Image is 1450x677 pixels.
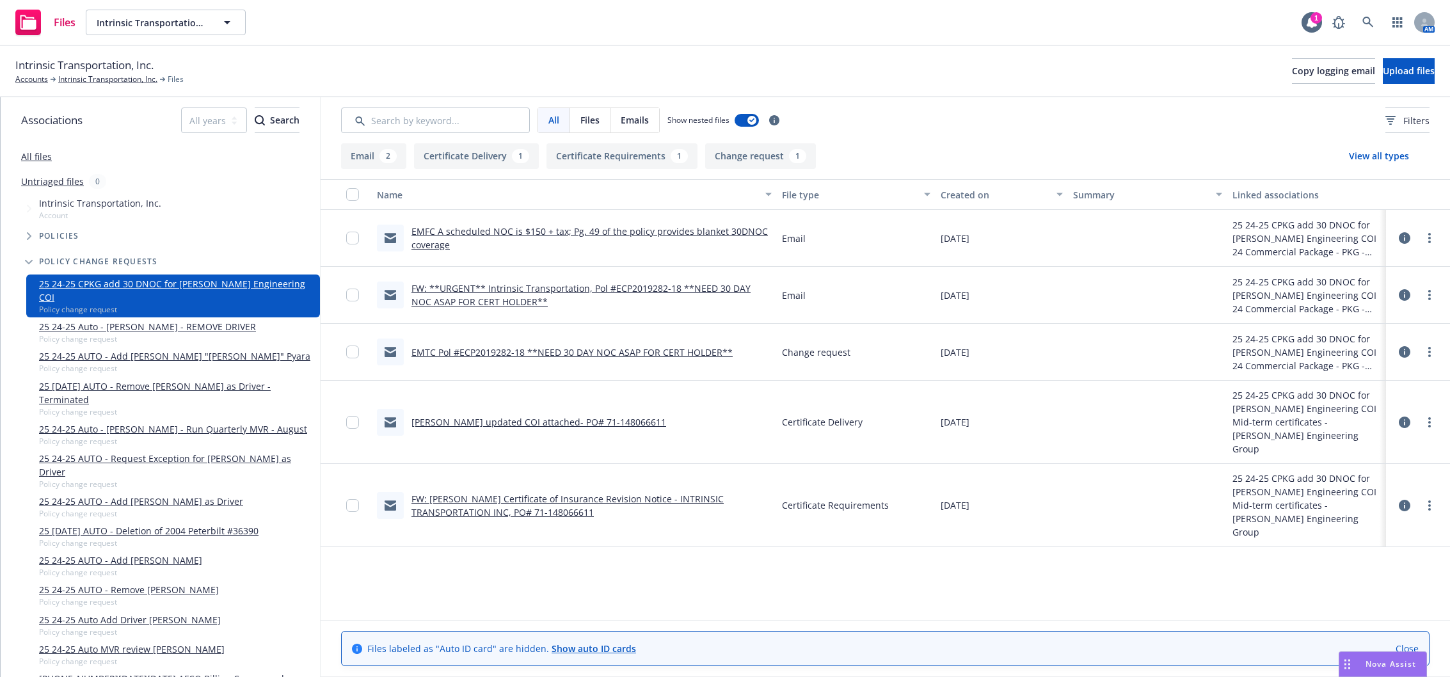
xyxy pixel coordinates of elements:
button: Name [372,179,777,210]
a: more [1422,415,1437,430]
span: Policy change requests [39,258,157,266]
button: View all types [1328,143,1430,169]
div: Drag to move [1339,652,1355,676]
span: Policy change request [39,508,243,519]
span: Policy change request [39,626,221,637]
span: [DATE] [941,289,969,302]
a: 25 24-25 AUTO - Add [PERSON_NAME] as Driver [39,495,243,508]
div: 24 Commercial Package - PKG - Financed [1232,359,1381,372]
div: 0 [89,174,106,189]
div: Mid-term certificates - [PERSON_NAME] Engineering Group [1232,498,1381,539]
div: 24 Commercial Package - PKG - Financed [1232,245,1381,259]
a: 25 [DATE] AUTO - Remove [PERSON_NAME] as Driver - Terminated [39,379,315,406]
span: All [548,113,559,127]
a: Show auto ID cards [552,642,636,655]
button: Filters [1385,108,1430,133]
button: Nova Assist [1339,651,1427,677]
a: Intrinsic Transportation, Inc. [58,74,157,85]
div: 25 24-25 CPKG add 30 DNOC for [PERSON_NAME] Engineering COI [1232,218,1381,245]
span: Files [54,17,76,28]
span: Change request [782,346,850,359]
span: Files labeled as "Auto ID card" are hidden. [367,642,636,655]
div: 25 24-25 CPKG add 30 DNOC for [PERSON_NAME] Engineering COI [1232,332,1381,359]
a: Untriaged files [21,175,84,188]
span: Policy change request [39,567,202,578]
a: Switch app [1385,10,1410,35]
button: Linked associations [1227,179,1386,210]
span: [DATE] [941,498,969,512]
a: more [1422,498,1437,513]
div: 1 [512,149,529,163]
a: more [1422,287,1437,303]
span: Filters [1403,114,1430,127]
button: Created on [936,179,1068,210]
input: Toggle Row Selected [346,232,359,244]
span: Copy logging email [1292,65,1375,77]
span: Policy change request [39,596,219,607]
div: Name [377,188,758,202]
a: 25 24-25 AUTO - Add [PERSON_NAME] [39,554,202,567]
div: Created on [941,188,1049,202]
input: Select all [346,188,359,201]
div: File type [782,188,916,202]
span: Intrinsic Transportation, Inc. [15,57,154,74]
a: [PERSON_NAME] updated COI attached- PO# 71-148066611 [411,416,666,428]
input: Search by keyword... [341,108,530,133]
span: Nova Assist [1366,658,1416,669]
a: 25 24-25 Auto - [PERSON_NAME] - Run Quarterly MVR - August [39,422,307,436]
input: Toggle Row Selected [346,499,359,512]
span: Certificate Requirements [782,498,889,512]
a: more [1422,230,1437,246]
span: Associations [21,112,83,129]
a: 25 24-25 AUTO - Add [PERSON_NAME] "[PERSON_NAME]" Pyara [39,349,310,363]
a: Files [10,4,81,40]
a: EMTC Pol #ECP2019282-18 **NEED 30 DAY NOC ASAP FOR CERT HOLDER** [411,346,733,358]
span: Files [580,113,600,127]
a: more [1422,344,1437,360]
div: 25 24-25 CPKG add 30 DNOC for [PERSON_NAME] Engineering COI [1232,388,1381,415]
button: Change request [705,143,816,169]
a: Accounts [15,74,48,85]
a: 25 24-25 Auto Add Driver [PERSON_NAME] [39,613,221,626]
span: Files [168,74,184,85]
button: Intrinsic Transportation, Inc. [86,10,246,35]
div: 1 [789,149,806,163]
span: Upload files [1383,65,1435,77]
span: Policy change request [39,656,225,667]
div: 2 [379,149,397,163]
span: Account [39,210,161,221]
a: EMFC A scheduled NOC is $150 + tax; Pg. 49 of the policy provides blanket 30DNOC coverage [411,225,768,251]
span: Policy change request [39,538,259,548]
span: Filters [1385,114,1430,127]
button: File type [777,179,936,210]
a: Report a Bug [1326,10,1351,35]
span: Email [782,232,806,245]
div: Mid-term certificates - [PERSON_NAME] Engineering Group [1232,415,1381,456]
span: [DATE] [941,232,969,245]
div: Summary [1073,188,1207,202]
div: 25 24-25 CPKG add 30 DNOC for [PERSON_NAME] Engineering COI [1232,275,1381,302]
button: Copy logging email [1292,58,1375,84]
div: Search [255,108,299,132]
input: Toggle Row Selected [346,416,359,429]
span: Policy change request [39,436,307,447]
span: Intrinsic Transportation, Inc. [39,196,161,210]
button: Email [341,143,406,169]
button: SearchSearch [255,108,299,133]
a: 25 24-25 Auto MVR review [PERSON_NAME] [39,642,225,656]
a: Search [1355,10,1381,35]
a: FW: [PERSON_NAME] Certificate of Insurance Revision Notice - INTRINSIC TRANSPORTATION INC, PO# 71... [411,493,724,518]
a: 25 24-25 AUTO - Request Exception for [PERSON_NAME] as Driver [39,452,315,479]
span: Email [782,289,806,302]
span: Policy change request [39,406,315,417]
div: 24 Commercial Package - PKG - Financed [1232,302,1381,315]
a: 25 [DATE] AUTO - Deletion of 2004 Peterbilt #36390 [39,524,259,538]
button: Certificate Delivery [414,143,539,169]
a: 25 24-25 AUTO - Remove [PERSON_NAME] [39,583,219,596]
a: 25 24-25 CPKG add 30 DNOC for [PERSON_NAME] Engineering COI [39,277,315,304]
span: Policy change request [39,304,315,315]
input: Toggle Row Selected [346,346,359,358]
span: Policy change request [39,479,315,490]
span: Certificate Delivery [782,415,863,429]
button: Summary [1068,179,1227,210]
